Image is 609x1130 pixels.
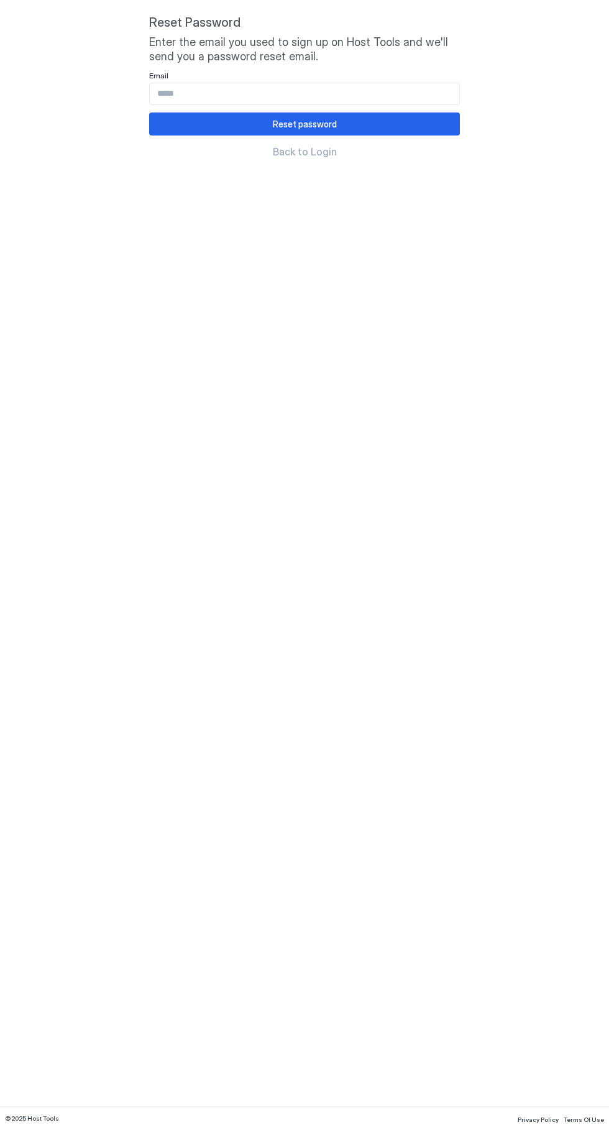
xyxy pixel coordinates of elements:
[149,113,460,136] button: Reset password
[273,117,337,131] div: Reset password
[273,145,337,158] span: Back to Login
[518,1112,559,1125] a: Privacy Policy
[149,145,460,158] a: Back to Login
[518,1116,559,1123] span: Privacy Policy
[149,71,168,80] span: Email
[5,1114,59,1123] span: © 2025 Host Tools
[149,35,460,63] span: Enter the email you used to sign up on Host Tools and we'll send you a password reset email.
[564,1112,604,1125] a: Terms Of Use
[150,83,459,104] input: Input Field
[564,1116,604,1123] span: Terms Of Use
[149,15,460,30] span: Reset Password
